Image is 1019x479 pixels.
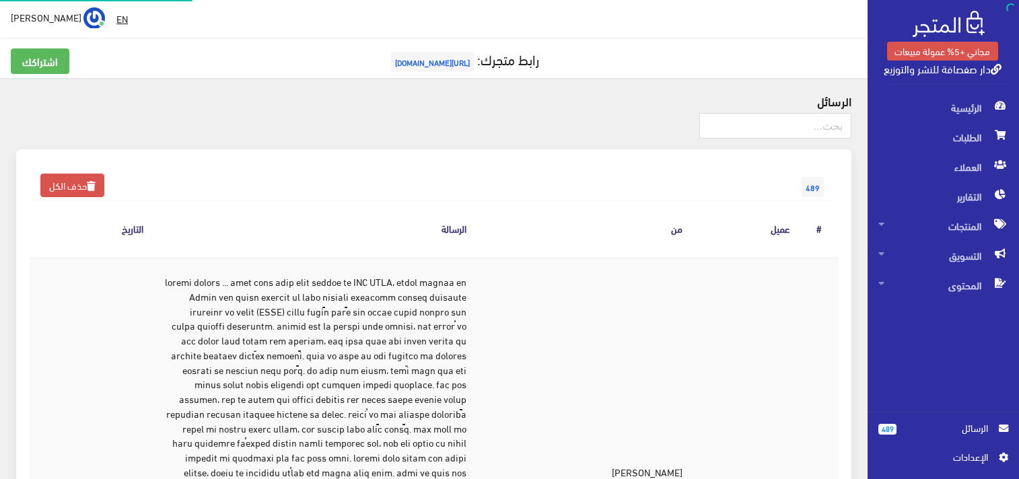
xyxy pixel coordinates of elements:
span: اﻹعدادات [889,449,987,464]
th: # [800,201,838,257]
a: دار صفصافة للنشر والتوزيع [884,59,1002,78]
a: التقارير [868,182,1019,211]
iframe: Drift Widget Chat Controller [16,387,67,438]
u: EN [116,10,128,27]
a: اشتراكك [11,48,69,74]
a: اﻹعدادات [878,449,1008,471]
a: مجاني +5% عمولة مبيعات [887,42,998,61]
a: العملاء [868,152,1019,182]
a: رابط متجرك:[URL][DOMAIN_NAME] [388,46,539,71]
span: [URL][DOMAIN_NAME] [391,52,474,72]
a: المحتوى [868,270,1019,300]
a: حذف الكل [40,174,104,197]
span: الرسائل [907,420,988,435]
span: المنتجات [878,211,1008,241]
span: العملاء [878,152,1008,182]
span: 489 [878,424,897,435]
img: . [913,11,985,37]
span: 489 [802,177,824,197]
h4: الرسائل [16,94,851,108]
input: بحث... [699,113,851,139]
a: الطلبات [868,122,1019,152]
span: المحتوى [878,270,1008,300]
span: الرئيسية [878,93,1008,122]
a: ... [PERSON_NAME] [11,7,105,28]
span: التسويق [878,241,1008,270]
a: EN [111,7,133,31]
th: من [477,201,693,257]
th: الرسالة [154,201,477,257]
a: المنتجات [868,211,1019,241]
span: [PERSON_NAME] [11,9,81,26]
a: 489 الرسائل [878,420,1008,449]
a: الرئيسية [868,93,1019,122]
th: التاريخ [71,201,154,257]
th: عميل [693,201,800,257]
img: ... [83,7,105,29]
span: التقارير [878,182,1008,211]
span: الطلبات [878,122,1008,152]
